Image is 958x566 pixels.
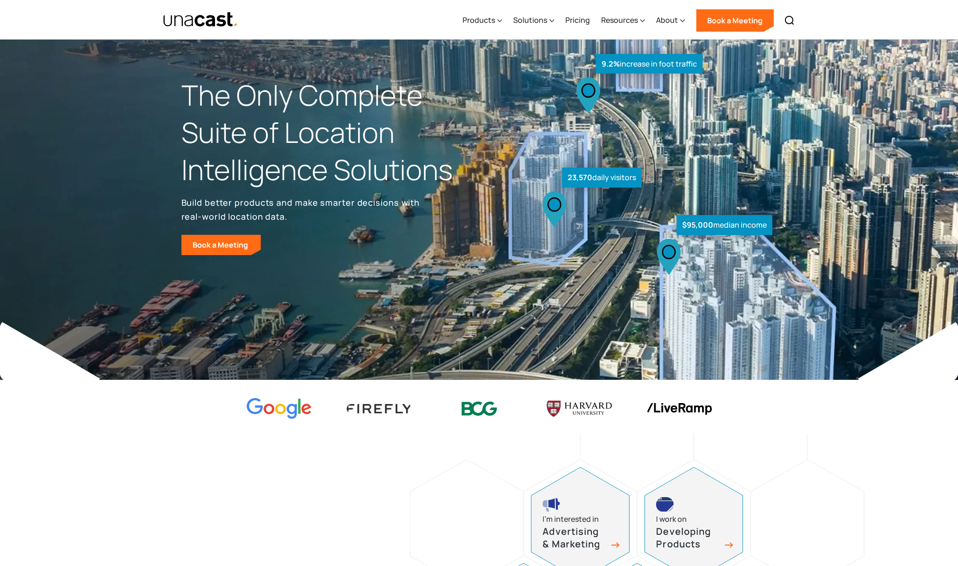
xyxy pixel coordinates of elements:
div: median income [677,215,772,235]
p: Build better products and make smarter decisions with real-world location data. [181,195,423,223]
img: Firefly Advertising logo [347,404,412,413]
img: Harvard U logo [547,398,612,420]
div: I’m interested in [543,513,599,526]
img: Google logo Color [247,398,312,420]
img: advertising and marketing icon [543,497,560,512]
h1: The Only Complete Suite of Location Intelligence Solutions [181,77,479,188]
img: BCG logo [447,396,512,422]
strong: 9.2% [602,59,620,69]
img: liveramp logo [647,403,712,415]
div: I work on [656,513,687,526]
a: Book a Meeting [181,235,261,255]
div: About [656,14,678,26]
h3: Developing Products [656,526,721,550]
div: About [656,1,685,40]
div: Products [462,1,502,40]
div: Solutions [513,14,547,26]
img: Search icon [784,15,795,26]
a: home [163,12,239,28]
div: Solutions [513,1,554,40]
img: developing products icon [656,497,674,512]
h3: Advertising & Marketing [543,526,608,550]
div: Resources [601,1,645,40]
strong: $95,000 [682,220,713,230]
div: daily visitors [562,168,642,188]
a: Book a Meeting [696,9,774,32]
div: Products [462,14,495,26]
div: Resources [601,14,638,26]
strong: 23,570 [568,172,592,182]
a: Pricing [565,1,590,40]
div: increase in foot traffic [596,54,703,74]
img: Unacast text logo [163,12,239,28]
